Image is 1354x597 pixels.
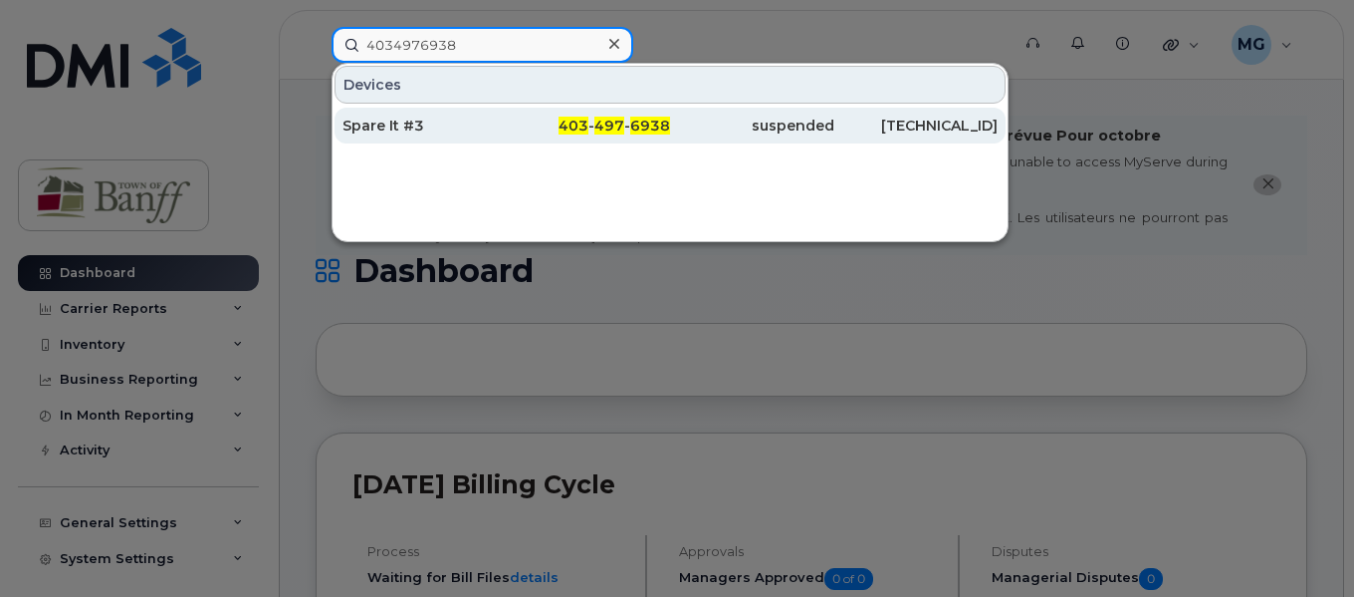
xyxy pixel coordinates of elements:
[507,116,671,136] div: - -
[335,66,1006,104] div: Devices
[834,116,999,136] div: [TECHNICAL_ID]
[630,117,670,135] span: 6938
[670,116,834,136] div: suspended
[342,116,507,136] div: Spare It #3
[335,108,1006,144] a: Spare It #3403-497-6938suspended[TECHNICAL_ID]
[594,117,624,135] span: 497
[559,117,588,135] span: 403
